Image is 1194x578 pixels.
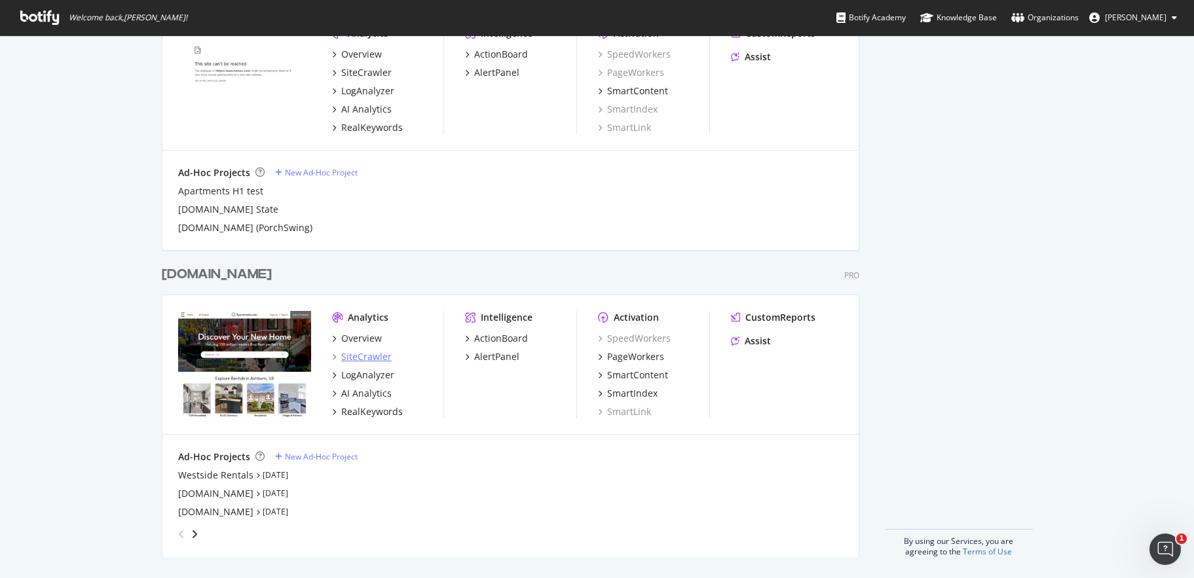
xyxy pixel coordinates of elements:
div: AlertPanel [474,66,519,79]
div: angle-left [173,524,190,545]
span: 1 [1176,533,1187,544]
span: Welcome back, [PERSON_NAME] ! [69,12,187,23]
a: SmartIndex [598,103,658,116]
div: Organizations [1011,11,1079,24]
div: Intelligence [481,311,532,324]
a: [DOMAIN_NAME] [178,487,253,500]
div: Pro [844,270,859,281]
div: RealKeywords [341,405,403,418]
img: apartments.com [178,311,311,417]
div: AI Analytics [341,387,392,400]
div: SmartIndex [607,387,658,400]
a: AI Analytics [332,387,392,400]
a: [DOMAIN_NAME] [178,505,253,518]
img: www.homes.com [178,27,311,133]
a: Terms of Use [963,546,1012,557]
a: RealKeywords [332,405,403,418]
button: [PERSON_NAME] [1079,7,1187,28]
a: Assist [731,50,771,63]
a: CustomReports [731,311,815,324]
a: SmartContent [598,84,668,98]
div: ActionBoard [474,48,528,61]
a: [DOMAIN_NAME] [162,265,277,284]
a: LogAnalyzer [332,84,394,98]
a: PageWorkers [598,66,664,79]
div: AI Analytics [341,103,392,116]
div: Assist [745,50,771,63]
a: Overview [332,48,382,61]
div: SmartContent [607,369,668,382]
a: PageWorkers [598,350,664,363]
a: Westside Rentals [178,469,253,482]
div: Assist [745,334,771,348]
a: ActionBoard [465,48,528,61]
a: LogAnalyzer [332,369,394,382]
a: SmartIndex [598,387,658,400]
a: SpeedWorkers [598,48,671,61]
div: CustomReports [745,311,815,324]
a: AlertPanel [465,350,519,363]
a: SmartContent [598,369,668,382]
div: Knowledge Base [920,11,997,24]
a: SmartLink [598,121,651,134]
a: [DATE] [263,469,288,480]
div: SiteCrawler [341,66,392,79]
a: RealKeywords [332,121,403,134]
a: New Ad-Hoc Project [275,451,358,462]
a: Overview [332,332,382,345]
div: New Ad-Hoc Project [285,167,358,178]
a: SiteCrawler [332,66,392,79]
span: Scott Nickels [1105,12,1166,23]
a: [DOMAIN_NAME] (PorchSwing) [178,221,312,234]
a: [DATE] [263,506,288,517]
a: AI Analytics [332,103,392,116]
a: New Ad-Hoc Project [275,167,358,178]
iframe: Intercom live chat [1149,533,1181,565]
div: LogAnalyzer [341,369,394,382]
div: Overview [341,48,382,61]
div: SiteCrawler [341,350,392,363]
div: New Ad-Hoc Project [285,451,358,462]
div: Ad-Hoc Projects [178,450,250,463]
a: [DOMAIN_NAME] State [178,203,278,216]
div: RealKeywords [341,121,403,134]
a: SpeedWorkers [598,332,671,345]
div: PageWorkers [607,350,664,363]
div: Botify Academy [836,11,906,24]
div: Overview [341,332,382,345]
a: AlertPanel [465,66,519,79]
a: Assist [731,334,771,348]
div: angle-right [190,528,199,541]
div: Ad-Hoc Projects [178,166,250,179]
div: ActionBoard [474,332,528,345]
div: LogAnalyzer [341,84,394,98]
a: Apartments H1 test [178,185,263,198]
a: [DATE] [263,488,288,499]
div: Activation [614,311,659,324]
div: By using our Services, you are agreeing to the [885,529,1033,557]
a: SiteCrawler [332,350,392,363]
div: SmartContent [607,84,668,98]
div: Analytics [348,311,388,324]
div: [DOMAIN_NAME] [162,265,272,284]
a: SmartLink [598,405,651,418]
a: ActionBoard [465,332,528,345]
div: AlertPanel [474,350,519,363]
